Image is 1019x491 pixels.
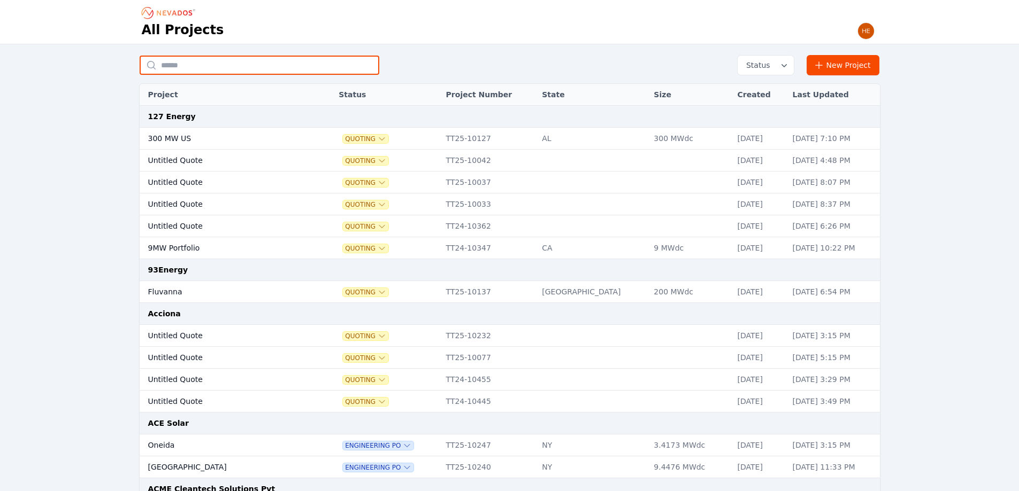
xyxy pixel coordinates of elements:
[732,347,787,369] td: [DATE]
[140,172,307,193] td: Untitled Quote
[140,369,880,391] tr: Untitled QuoteQuotingTT24-10455[DATE][DATE] 3:29 PM
[787,193,880,215] td: [DATE] 8:37 PM
[648,434,732,456] td: 3.4173 MWdc
[732,456,787,478] td: [DATE]
[140,128,307,150] td: 300 MW US
[343,178,388,187] button: Quoting
[343,200,388,209] button: Quoting
[648,281,732,303] td: 200 MWdc
[140,237,880,259] tr: 9MW PortfolioQuotingTT24-10347CA9 MWdc[DATE][DATE] 10:22 PM
[441,128,537,150] td: TT25-10127
[140,347,307,369] td: Untitled Quote
[343,354,388,362] button: Quoting
[537,84,648,106] th: State
[142,21,224,38] h1: All Projects
[441,325,537,347] td: TT25-10232
[343,244,388,253] button: Quoting
[140,325,307,347] td: Untitled Quote
[441,215,537,237] td: TT24-10362
[732,215,787,237] td: [DATE]
[732,391,787,412] td: [DATE]
[648,84,732,106] th: Size
[343,376,388,384] button: Quoting
[787,128,880,150] td: [DATE] 7:10 PM
[343,441,413,450] span: Engineering PO
[537,456,648,478] td: NY
[140,215,307,237] td: Untitled Quote
[537,281,648,303] td: [GEOGRAPHIC_DATA]
[140,412,880,434] td: ACE Solar
[441,84,537,106] th: Project Number
[142,4,198,21] nav: Breadcrumb
[140,456,880,478] tr: [GEOGRAPHIC_DATA]Engineering POTT25-10240NY9.4476 MWdc[DATE][DATE] 11:33 PM
[441,237,537,259] td: TT24-10347
[732,237,787,259] td: [DATE]
[140,325,880,347] tr: Untitled QuoteQuotingTT25-10232[DATE][DATE] 3:15 PM
[732,193,787,215] td: [DATE]
[140,172,880,193] tr: Untitled QuoteQuotingTT25-10037[DATE][DATE] 8:07 PM
[787,150,880,172] td: [DATE] 4:48 PM
[343,398,388,406] span: Quoting
[441,193,537,215] td: TT25-10033
[140,434,880,456] tr: OneidaEngineering POTT25-10247NY3.4173 MWdc[DATE][DATE] 3:15 PM
[140,193,880,215] tr: Untitled QuoteQuotingTT25-10033[DATE][DATE] 8:37 PM
[343,135,388,143] span: Quoting
[648,456,732,478] td: 9.4476 MWdc
[787,347,880,369] td: [DATE] 5:15 PM
[140,150,880,172] tr: Untitled QuoteQuotingTT25-10042[DATE][DATE] 4:48 PM
[140,281,307,303] td: Fluvanna
[732,434,787,456] td: [DATE]
[140,347,880,369] tr: Untitled QuoteQuotingTT25-10077[DATE][DATE] 5:15 PM
[732,150,787,172] td: [DATE]
[441,434,537,456] td: TT25-10247
[343,463,413,472] button: Engineering PO
[140,456,307,478] td: [GEOGRAPHIC_DATA]
[343,332,388,340] button: Quoting
[732,172,787,193] td: [DATE]
[140,237,307,259] td: 9MW Portfolio
[441,369,537,391] td: TT24-10455
[140,128,880,150] tr: 300 MW USQuotingTT25-10127AL300 MWdc[DATE][DATE] 7:10 PM
[787,172,880,193] td: [DATE] 8:07 PM
[787,325,880,347] td: [DATE] 3:15 PM
[742,60,770,71] span: Status
[732,369,787,391] td: [DATE]
[140,84,307,106] th: Project
[787,84,880,106] th: Last Updated
[787,237,880,259] td: [DATE] 10:22 PM
[787,391,880,412] td: [DATE] 3:49 PM
[787,215,880,237] td: [DATE] 6:26 PM
[441,456,537,478] td: TT25-10240
[732,281,787,303] td: [DATE]
[441,347,537,369] td: TT25-10077
[807,55,880,75] a: New Project
[537,434,648,456] td: NY
[787,369,880,391] td: [DATE] 3:29 PM
[857,22,875,40] img: Henar Luque
[441,391,537,412] td: TT24-10445
[140,215,880,237] tr: Untitled QuoteQuotingTT24-10362[DATE][DATE] 6:26 PM
[648,237,732,259] td: 9 MWdc
[343,157,388,165] button: Quoting
[140,150,307,172] td: Untitled Quote
[732,84,787,106] th: Created
[140,391,307,412] td: Untitled Quote
[140,369,307,391] td: Untitled Quote
[140,259,880,281] td: 93Energy
[140,303,880,325] td: Acciona
[441,172,537,193] td: TT25-10037
[787,281,880,303] td: [DATE] 6:54 PM
[441,281,537,303] td: TT25-10137
[537,128,648,150] td: AL
[732,128,787,150] td: [DATE]
[343,222,388,231] span: Quoting
[140,281,880,303] tr: FluvannaQuotingTT25-10137[GEOGRAPHIC_DATA]200 MWdc[DATE][DATE] 6:54 PM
